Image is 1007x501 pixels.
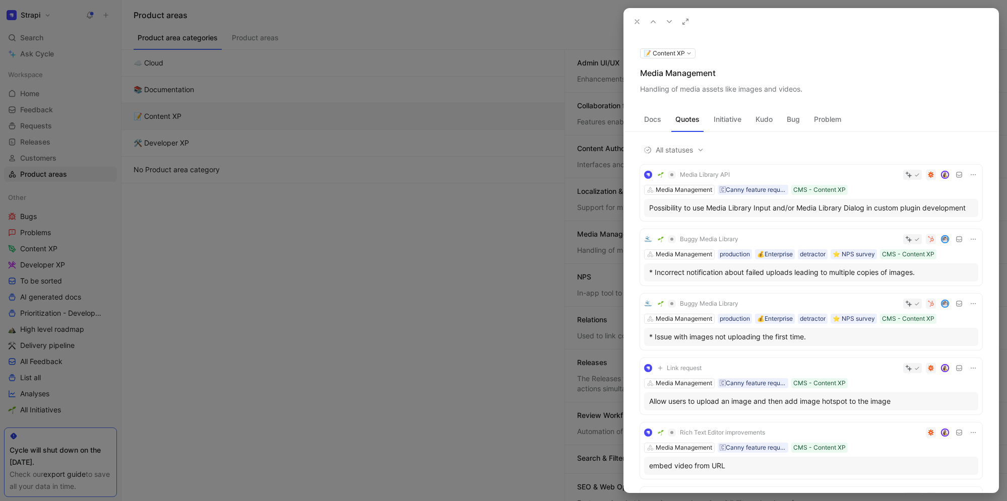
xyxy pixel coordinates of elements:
[757,314,793,324] div: 💰Enterprise
[833,249,875,259] div: ⭐️ NPS survey
[640,48,696,58] button: 📝 Content XP
[649,395,973,407] div: Allow users to upload an image and then add image hotspot to the image
[640,83,982,95] div: Handling of media assets like images and videos.
[649,202,973,214] div: Possibility to use Media Library Input and/or Media Library Dialog in custom plugin development
[800,314,826,324] div: detractor
[882,314,934,324] div: CMS - Content XP
[720,378,786,388] div: 🇨Canny feature request
[654,169,733,181] button: 🌱Media Library API
[680,235,738,243] span: Buggy Media Library
[720,185,786,195] div: 🇨Canny feature request
[644,235,652,243] img: logo
[644,300,652,308] img: logo
[649,266,973,278] div: * Incorrect notification about failed uploads leading to multiple copies of images.
[658,236,664,242] img: 🌱
[654,298,742,310] button: 🌱Buggy Media Library
[680,428,765,437] span: Rich Text Editor improvements
[783,111,804,127] button: Bug
[882,249,934,259] div: CMS - Content XP
[658,172,664,178] img: 🌱
[793,185,846,195] div: CMS - Content XP
[640,144,708,157] button: All statuses
[656,314,712,324] div: Media Management
[667,364,702,372] span: Link request
[942,172,949,178] img: avatar
[644,364,652,372] img: logo
[710,111,745,127] button: Initiative
[644,428,652,437] img: logo
[751,111,777,127] button: Kudo
[720,249,750,259] div: production
[649,460,973,472] div: embed video from URL
[833,314,875,324] div: ⭐️ NPS survey
[720,443,786,453] div: 🇨Canny feature request
[942,236,949,243] img: avatar
[644,144,704,156] span: All statuses
[810,111,845,127] button: Problem
[640,111,665,127] button: Docs
[649,331,973,343] div: * Issue with images not uploading the first time.
[757,249,793,259] div: 💰Enterprise
[654,362,705,374] button: Link request
[720,314,750,324] div: production
[793,378,846,388] div: CMS - Content XP
[640,67,982,79] div: Media Management
[658,301,664,307] img: 🌱
[656,378,712,388] div: Media Management
[793,443,846,453] div: CMS - Content XP
[942,365,949,372] img: avatar
[680,300,738,308] span: Buggy Media Library
[656,185,712,195] div: Media Management
[671,111,704,127] button: Quotes
[942,301,949,307] img: avatar
[800,249,826,259] div: detractor
[644,171,652,179] img: logo
[656,249,712,259] div: Media Management
[654,233,742,245] button: 🌱Buggy Media Library
[654,426,769,439] button: 🌱Rich Text Editor improvements
[680,171,730,179] span: Media Library API
[656,443,712,453] div: Media Management
[658,430,664,436] img: 🌱
[942,430,949,436] img: avatar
